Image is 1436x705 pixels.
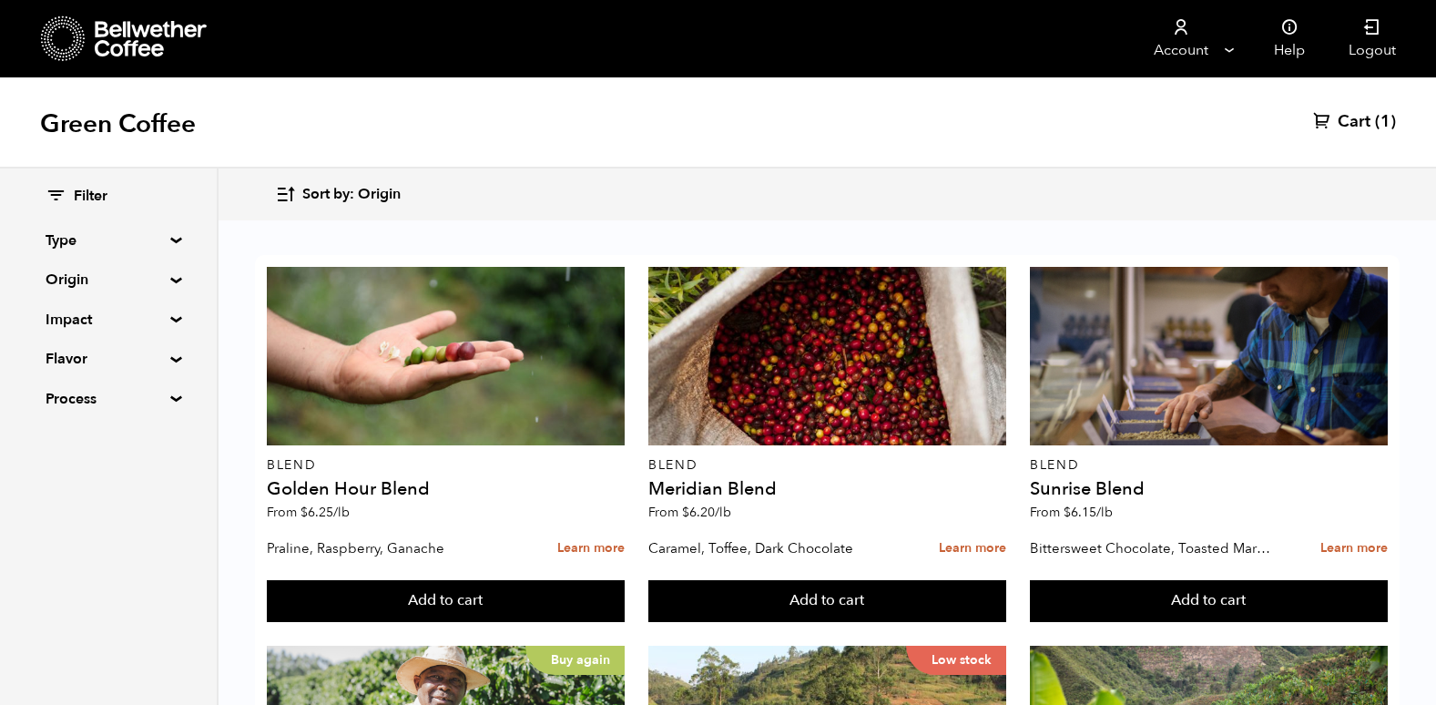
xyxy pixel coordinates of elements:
p: Buy again [525,646,625,675]
a: Cart (1) [1313,111,1396,133]
span: $ [1064,504,1071,521]
a: Learn more [1320,529,1388,568]
span: /lb [333,504,350,521]
span: Cart [1338,111,1370,133]
span: $ [300,504,308,521]
span: From [267,504,350,521]
span: Filter [74,187,107,207]
span: /lb [715,504,731,521]
span: /lb [1096,504,1113,521]
p: Caramel, Toffee, Dark Chocolate [648,535,891,562]
bdi: 6.25 [300,504,350,521]
summary: Flavor [46,348,171,370]
p: Bittersweet Chocolate, Toasted Marshmallow, Candied Orange, Praline [1030,535,1273,562]
summary: Type [46,230,171,251]
span: Sort by: Origin [302,185,401,205]
span: From [648,504,731,521]
p: Blend [267,459,625,472]
button: Add to cart [1030,580,1388,622]
p: Blend [1030,459,1388,472]
h1: Green Coffee [40,107,196,140]
a: Learn more [939,529,1006,568]
button: Sort by: Origin [275,173,401,216]
summary: Process [46,388,171,410]
button: Add to cart [267,580,625,622]
h4: Meridian Blend [648,480,1006,498]
p: Blend [648,459,1006,472]
h4: Golden Hour Blend [267,480,625,498]
button: Add to cart [648,580,1006,622]
span: From [1030,504,1113,521]
p: Praline, Raspberry, Ganache [267,535,510,562]
h4: Sunrise Blend [1030,480,1388,498]
a: Learn more [557,529,625,568]
span: (1) [1375,111,1396,133]
p: Low stock [906,646,1006,675]
summary: Origin [46,269,171,291]
span: $ [682,504,689,521]
bdi: 6.15 [1064,504,1113,521]
bdi: 6.20 [682,504,731,521]
summary: Impact [46,309,171,331]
